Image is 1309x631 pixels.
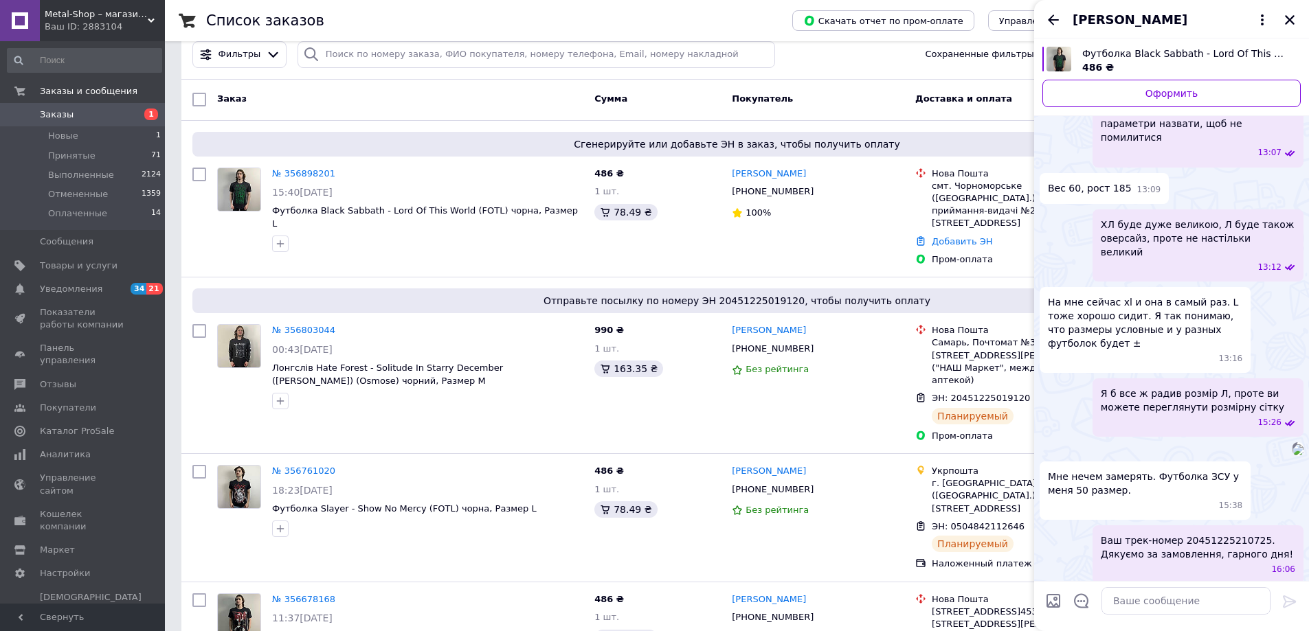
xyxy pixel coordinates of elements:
[594,343,619,354] span: 1 шт.
[1047,47,1071,71] img: 4481232647_w100_h100_futbolka-black-sabbath.jpg
[1101,103,1295,144] span: Добрий день, не могли б більш точні параметри назвати, щоб не помилитися
[272,485,333,496] span: 18:23[DATE]
[40,448,91,461] span: Аналитика
[45,21,165,33] div: Ваш ID: 2883104
[131,283,146,295] span: 34
[932,465,1124,477] div: Укрпошта
[1101,218,1295,259] span: ХЛ буде дуже великою, Л буде також оверсайз, проте не настільки великий
[932,393,1030,403] span: ЭН: 20451225019120
[732,168,806,181] a: [PERSON_NAME]
[932,536,1014,552] div: Планируемый
[1282,12,1298,28] button: Закрыть
[198,137,1276,151] span: Сгенерируйте или добавьте ЭН в заказ, чтобы получить оплату
[1048,470,1242,497] span: Мне нечем замерять. Футболка ЗСУ у меня 50 размер.
[932,521,1025,531] span: ЭН: 0504842112646
[594,594,624,604] span: 486 ₴
[48,169,114,181] span: Выполненные
[932,593,1124,606] div: Нова Пошта
[40,567,90,580] span: Настройки
[272,466,335,476] a: № 356761020
[45,8,148,21] span: Metal-Shop – магазин рок-музики, одягу та атрибутики
[746,207,771,218] span: 100%
[48,130,78,142] span: Новые
[272,344,333,355] span: 00:43[DATE]
[1048,295,1242,350] span: На мне сейчас xl и она в самый раз. L тоже хорошо сидит. Я так понимаю, что размеры условные и у ...
[594,325,624,335] span: 990 ₴
[217,324,261,368] a: Фото товару
[156,130,161,142] span: 1
[7,48,162,73] input: Поиск
[40,108,74,121] span: Заказы
[272,168,335,179] a: № 356898201
[932,180,1124,230] div: смт. Чорноморське ([GEOGRAPHIC_DATA].), Пункт приймання-видачі №2 (до 30 кг): вул. [STREET_ADDRESS]
[594,204,657,220] div: 78.49 ₴
[1271,564,1295,575] span: 16:06 12.08.2025
[217,465,261,509] a: Фото товару
[1082,62,1114,73] span: 486 ₴
[218,325,260,367] img: Фото товару
[217,93,247,104] span: Заказ
[272,205,578,229] a: Футболка Black Sabbath - Lord Of This World (FOTL) чорна, Размер L
[1048,181,1132,196] span: Вес 60, рост 185
[40,283,102,295] span: Уведомления
[1219,353,1243,365] span: 13:16 12.08.2025
[1257,417,1282,428] span: 15:26 12.08.2025
[932,336,1124,387] div: Самарь, Почтомат №30578: [STREET_ADDRESS][PERSON_NAME] ("НАШ Маркет", между маркетом и аптекой)
[40,402,96,414] span: Покупатели
[729,340,816,358] div: [PHONE_NUMBER]
[142,188,161,200] span: 1359
[594,93,627,104] span: Сумма
[932,408,1014,424] div: Планируемый
[594,484,619,494] span: 1 шт.
[40,425,114,437] span: Каталог ProSale
[932,168,1124,180] div: Нова Пошта
[732,593,806,606] a: [PERSON_NAME]
[151,150,161,162] span: 71
[48,150,96,162] span: Принятые
[206,12,324,29] h1: Список заказов
[729,608,816,626] div: [PHONE_NUMBER]
[272,503,537,514] a: Футболка Slayer - Show No Mercy (FOTL) чорна, Размер L
[1219,500,1243,512] span: 15:38 12.08.2025
[1073,592,1090,610] button: Открыть шаблоны ответов
[217,168,261,211] a: Фото товару
[1293,444,1304,455] img: 4d3938ed-8a4d-49ee-814e-c97076b8bed2_w500_h500
[1073,11,1271,29] button: [PERSON_NAME]
[732,465,806,478] a: [PERSON_NAME]
[594,186,619,196] span: 1 шт.
[40,236,93,248] span: Сообщения
[803,14,963,27] span: Скачать отчет по пром-оплате
[146,283,162,295] span: 21
[218,466,260,508] img: Фото товару
[40,378,76,391] span: Отзывы
[732,93,793,104] span: Покупатель
[1073,11,1187,29] span: [PERSON_NAME]
[1101,387,1295,414] span: Я б все ж радив розмір Л, проте ви можете переглянути розмірну сітку
[40,472,127,496] span: Управление сайтом
[932,477,1124,515] div: г. [GEOGRAPHIC_DATA] ([GEOGRAPHIC_DATA].), 03058, вул. [STREET_ADDRESS]
[40,85,137,97] span: Заказы и сообщения
[1082,47,1290,60] span: Футболка Black Sabbath - Lord Of This World (FOTL) чорна, Размер L
[272,363,503,386] span: Лонгслів Hate Forest - Solitude In Starry December ([PERSON_NAME]) (Osmose) чорний, Размер M
[198,294,1276,308] span: Отправьте посылку по номеру ЭН 20451225019120, чтобы получить оплату
[594,168,624,179] span: 486 ₴
[144,108,158,120] span: 1
[219,48,261,61] span: Фильтры
[1042,80,1301,107] a: Оформить
[925,48,1037,61] span: Сохраненные фильтры:
[1045,12,1062,28] button: Назад
[1257,147,1282,159] span: 13:07 12.08.2025
[1101,534,1295,561] span: Ваш трек-номер 20451225210725. Дякуємо за замовлення, гарного дня!
[48,188,108,200] span: Отмененные
[746,364,809,374] span: Без рейтинга
[40,591,142,629] span: [DEMOGRAPHIC_DATA] и счета
[746,505,809,515] span: Без рейтинга
[999,16,1107,26] span: Управление статусами
[1257,262,1282,273] span: 13:12 12.08.2025
[594,466,624,476] span: 486 ₴
[932,430,1124,442] div: Пром-оплата
[1137,184,1161,196] span: 13:09 12.08.2025
[151,207,161,220] span: 14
